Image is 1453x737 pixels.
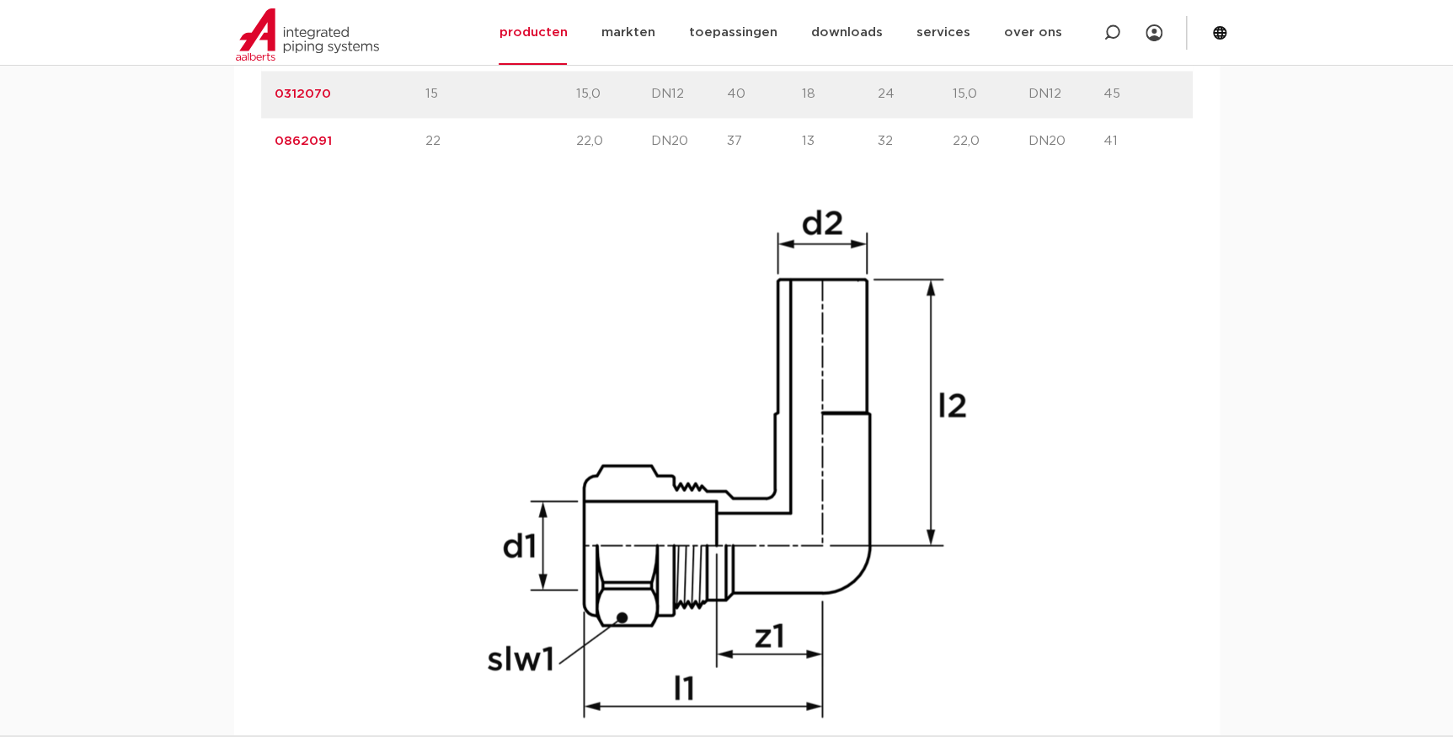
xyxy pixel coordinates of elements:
[457,192,996,731] img: technical drawing for product
[275,135,332,147] a: 0862091
[1103,84,1179,104] p: 45
[425,84,576,104] p: 15
[576,84,652,104] p: 15,0
[802,84,878,104] p: 18
[576,131,652,152] p: 22,0
[275,88,331,100] a: 0312070
[802,131,878,152] p: 13
[651,131,727,152] p: DN20
[727,131,803,152] p: 37
[953,131,1028,152] p: 22,0
[727,84,803,104] p: 40
[651,84,727,104] p: DN12
[1146,14,1162,51] div: my IPS
[1028,131,1104,152] p: DN20
[1028,84,1104,104] p: DN12
[425,131,576,152] p: 22
[1103,131,1179,152] p: 41
[878,84,954,104] p: 24
[878,131,954,152] p: 32
[953,84,1028,104] p: 15,0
